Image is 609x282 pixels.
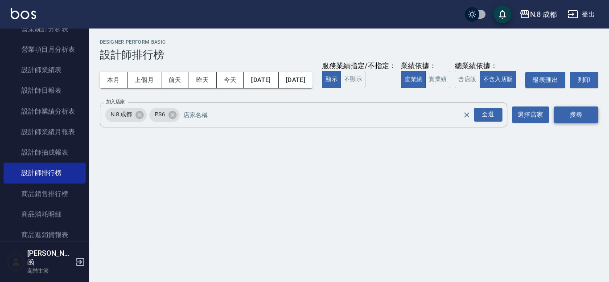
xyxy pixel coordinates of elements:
button: 選擇店家 [512,106,549,123]
img: Person [7,253,25,271]
a: 設計師業績表 [4,60,86,80]
div: 服務業績指定/不指定： [322,61,396,71]
div: 總業績依據： [455,61,521,71]
div: 全選 [474,108,502,122]
button: 搜尋 [554,106,598,123]
button: Clear [461,109,473,121]
a: 營業項目月分析表 [4,39,86,60]
label: 加入店家 [106,98,125,105]
a: 設計師排行榜 [4,163,86,183]
button: 列印 [570,72,598,88]
button: 今天 [217,72,244,88]
a: 商品銷售排行榜 [4,184,86,204]
span: N.8 成都 [105,110,137,119]
button: 顯示 [322,71,341,88]
button: 本月 [100,72,128,88]
button: [DATE] [244,72,278,88]
h3: 設計師排行榜 [100,49,598,61]
button: 虛業績 [401,71,426,88]
a: 商品消耗明細 [4,204,86,225]
button: 含店販 [455,71,480,88]
button: 前天 [161,72,189,88]
button: 不顯示 [341,71,366,88]
div: N.8 成都 [105,108,147,122]
a: 設計師業績月報表 [4,122,86,142]
a: 設計師抽成報表 [4,142,86,163]
div: PS6 [149,108,180,122]
button: 昨天 [189,72,217,88]
button: save [494,5,511,23]
button: 不含入店販 [480,71,517,88]
button: 上個月 [128,72,161,88]
input: 店家名稱 [181,107,478,123]
a: 商品進銷貨報表 [4,225,86,245]
div: N.8 成都 [530,9,557,20]
img: Logo [11,8,36,19]
button: 登出 [564,6,598,23]
a: 設計師業績分析表 [4,101,86,122]
button: 報表匯出 [525,72,565,88]
button: N.8 成都 [516,5,560,24]
h5: [PERSON_NAME]函 [27,249,73,267]
a: 設計師日報表 [4,80,86,101]
a: 營業統計分析表 [4,19,86,39]
p: 高階主管 [27,267,73,275]
div: 業績依據： [401,61,450,71]
button: [DATE] [279,72,313,88]
button: 實業績 [425,71,450,88]
h2: Designer Perform Basic [100,39,598,45]
span: PS6 [149,110,170,119]
button: Open [472,106,504,123]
